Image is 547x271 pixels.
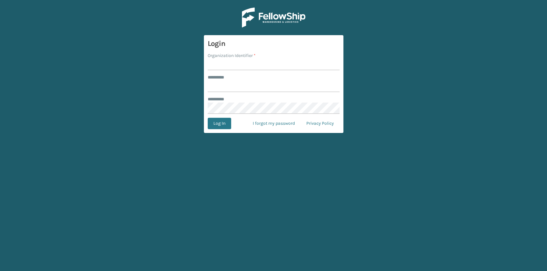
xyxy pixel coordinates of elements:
a: I forgot my password [247,118,301,129]
img: Logo [242,8,305,28]
label: Organization Identifier [208,52,256,59]
button: Log In [208,118,231,129]
a: Privacy Policy [301,118,340,129]
h3: Login [208,39,340,48]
